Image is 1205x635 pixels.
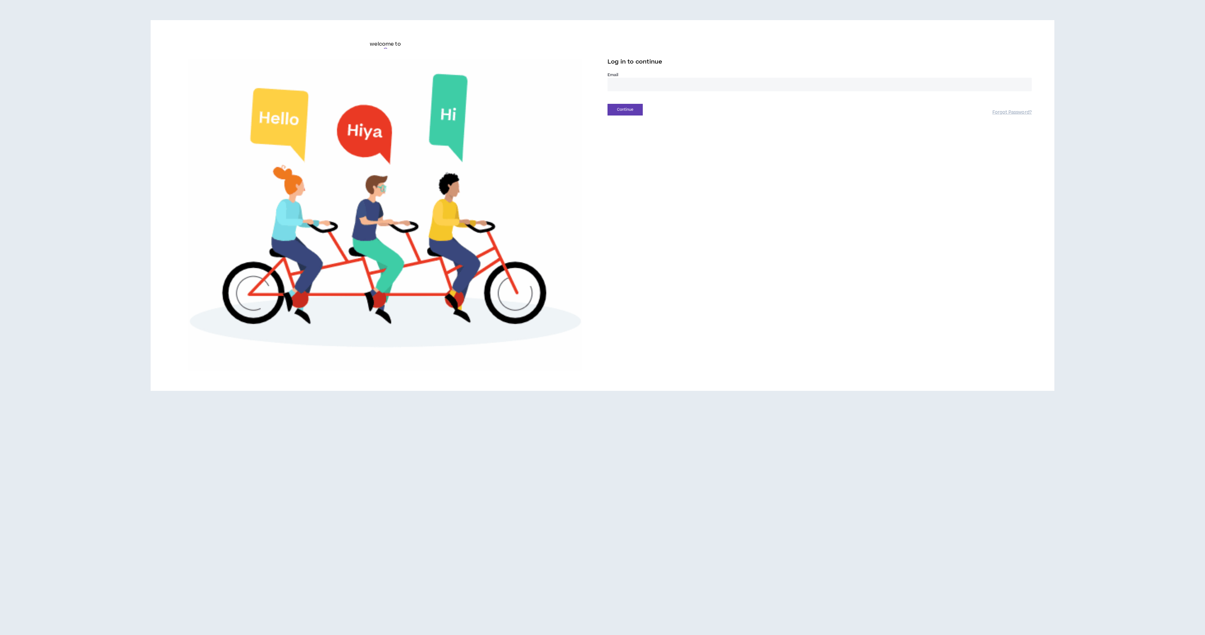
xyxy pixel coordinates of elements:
span: Log in to continue [608,58,662,66]
h6: welcome to [370,40,401,48]
label: Email [608,72,1032,78]
button: Continue [608,104,643,115]
a: Forgot Password? [992,110,1032,115]
img: Welcome to Wripple [173,59,597,371]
